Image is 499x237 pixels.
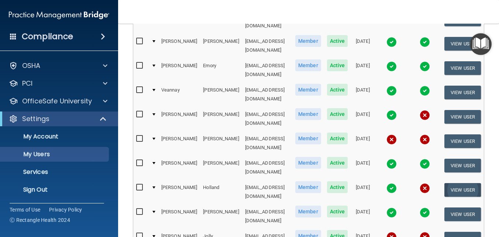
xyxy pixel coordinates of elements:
td: [EMAIL_ADDRESS][DOMAIN_NAME] [242,155,292,180]
span: Member [295,35,321,47]
td: [EMAIL_ADDRESS][DOMAIN_NAME] [242,204,292,229]
a: Settings [9,114,107,123]
span: Ⓒ Rectangle Health 2024 [10,216,70,224]
span: Member [295,108,321,120]
button: View User [444,134,481,148]
a: OfficeSafe University [9,97,107,106]
td: [PERSON_NAME] [158,107,200,131]
button: View User [444,159,481,172]
button: View User [444,61,481,75]
td: [EMAIL_ADDRESS][DOMAIN_NAME] [242,58,292,82]
td: [DATE] [351,58,375,82]
span: Member [295,157,321,169]
span: Member [295,206,321,217]
span: Active [327,59,348,71]
td: Holland [200,180,242,204]
a: PCI [9,79,107,88]
img: cross.ca9f0e7f.svg [420,134,430,145]
p: My Account [5,133,106,140]
img: cross.ca9f0e7f.svg [386,134,397,145]
button: View User [444,86,481,99]
span: Member [295,133,321,144]
img: tick.e7d51cea.svg [420,37,430,47]
a: Privacy Policy [49,206,82,213]
td: [PERSON_NAME] [158,34,200,58]
img: tick.e7d51cea.svg [420,61,430,72]
img: tick.e7d51cea.svg [386,37,397,47]
td: [PERSON_NAME] [200,82,242,107]
td: [EMAIL_ADDRESS][DOMAIN_NAME] [242,180,292,204]
span: Active [327,133,348,144]
img: tick.e7d51cea.svg [386,61,397,72]
button: View User [444,37,481,51]
p: Sign Out [5,186,106,193]
span: Active [327,108,348,120]
p: Services [5,168,106,176]
p: PCI [22,79,32,88]
img: cross.ca9f0e7f.svg [420,183,430,193]
img: tick.e7d51cea.svg [386,110,397,120]
p: OSHA [22,61,41,70]
button: View User [444,183,481,197]
img: tick.e7d51cea.svg [386,207,397,218]
button: Open Resource Center [470,33,492,55]
td: [PERSON_NAME] [200,131,242,155]
td: Emory [200,58,242,82]
td: [DATE] [351,107,375,131]
td: [PERSON_NAME] [158,155,200,180]
td: [EMAIL_ADDRESS][DOMAIN_NAME] [242,34,292,58]
button: View User [444,110,481,124]
span: Member [295,59,321,71]
td: [PERSON_NAME] [200,107,242,131]
img: tick.e7d51cea.svg [386,86,397,96]
img: tick.e7d51cea.svg [420,207,430,218]
td: [DATE] [351,155,375,180]
td: [PERSON_NAME] [200,155,242,180]
td: [PERSON_NAME] [200,204,242,229]
iframe: Drift Widget Chat Controller [462,186,490,214]
span: Member [295,84,321,96]
img: tick.e7d51cea.svg [420,86,430,96]
a: Terms of Use [10,206,40,213]
h4: Compliance [22,31,73,42]
td: [DATE] [351,180,375,204]
p: My Users [5,151,106,158]
td: Veannay [158,82,200,107]
img: tick.e7d51cea.svg [386,159,397,169]
img: PMB logo [9,8,109,23]
span: Active [327,157,348,169]
td: [EMAIL_ADDRESS][DOMAIN_NAME] [242,131,292,155]
td: [DATE] [351,82,375,107]
img: tick.e7d51cea.svg [420,159,430,169]
td: [EMAIL_ADDRESS][DOMAIN_NAME] [242,107,292,131]
img: tick.e7d51cea.svg [386,183,397,193]
p: Settings [22,114,49,123]
td: [DATE] [351,131,375,155]
span: Active [327,84,348,96]
p: OfficeSafe University [22,97,92,106]
td: [PERSON_NAME] [158,204,200,229]
td: [EMAIL_ADDRESS][DOMAIN_NAME] [242,82,292,107]
td: [PERSON_NAME] [200,34,242,58]
td: [DATE] [351,204,375,229]
a: OSHA [9,61,107,70]
td: [DATE] [351,34,375,58]
span: Active [327,181,348,193]
button: View User [444,207,481,221]
img: cross.ca9f0e7f.svg [420,110,430,120]
td: [PERSON_NAME] [158,58,200,82]
span: Member [295,181,321,193]
td: [PERSON_NAME] [158,131,200,155]
span: Active [327,35,348,47]
td: [PERSON_NAME] [158,180,200,204]
span: Active [327,206,348,217]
